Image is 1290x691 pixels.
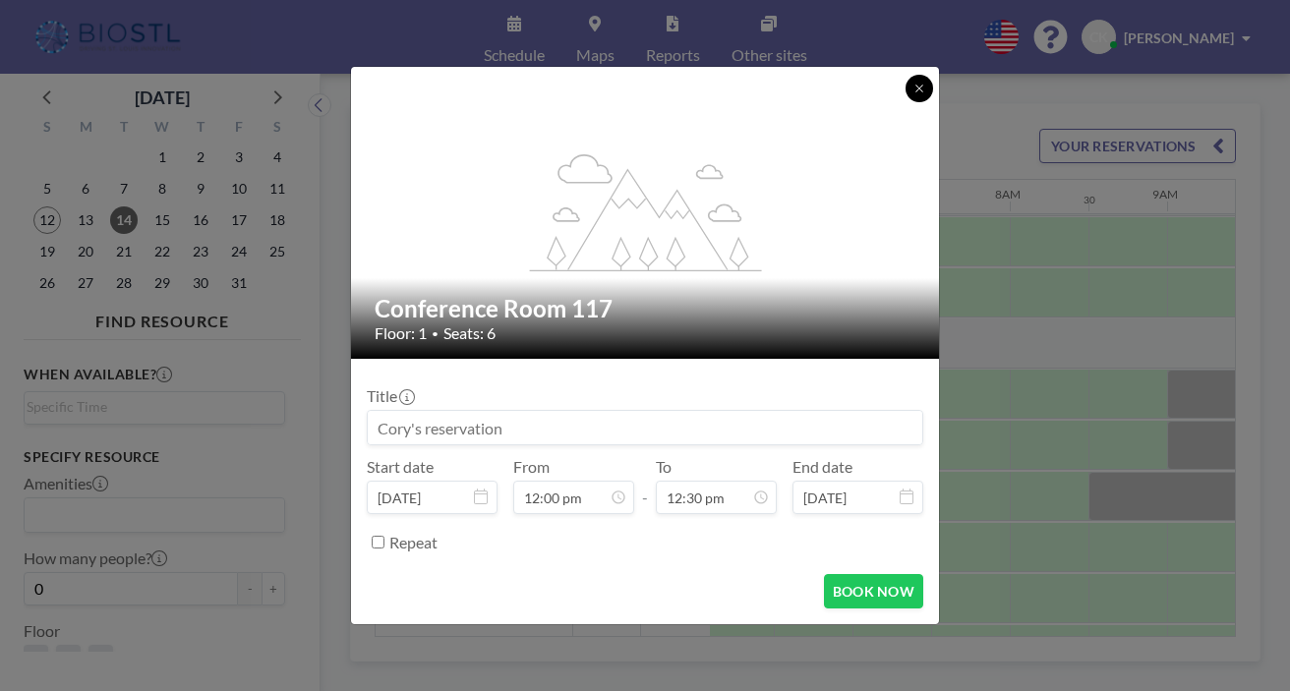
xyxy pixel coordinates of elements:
[642,464,648,507] span: -
[443,323,496,343] span: Seats: 6
[824,574,923,608] button: BOOK NOW
[375,294,917,323] h2: Conference Room 117
[513,457,550,477] label: From
[367,386,413,406] label: Title
[432,326,439,341] span: •
[368,411,922,444] input: Cory's reservation
[792,457,852,477] label: End date
[375,323,427,343] span: Floor: 1
[367,457,434,477] label: Start date
[530,152,762,270] g: flex-grow: 1.2;
[656,457,672,477] label: To
[389,533,438,552] label: Repeat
